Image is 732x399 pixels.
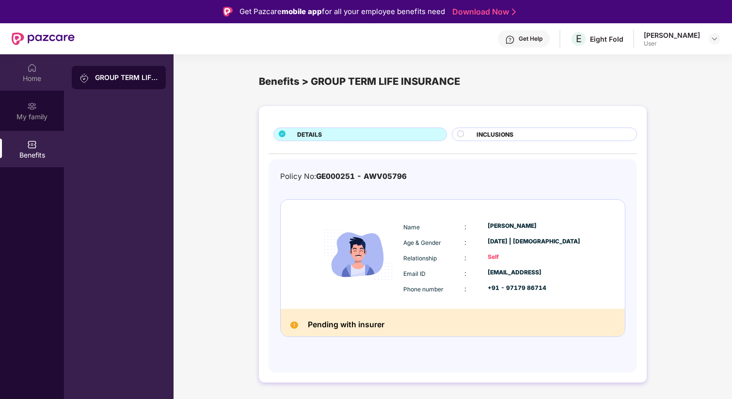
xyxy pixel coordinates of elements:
img: Pending [290,321,298,329]
span: DETAILS [297,130,322,139]
div: User [644,40,700,48]
img: svg+xml;base64,PHN2ZyBpZD0iSGVscC0zMngzMiIgeG1sbnM9Imh0dHA6Ly93d3cudzMub3JnLzIwMDAvc3ZnIiB3aWR0aD... [505,35,515,45]
img: Stroke [512,7,516,17]
span: Age & Gender [403,239,441,246]
div: Get Help [519,35,542,43]
span: INCLUSIONS [477,130,513,139]
div: [PERSON_NAME] [488,222,588,231]
div: GROUP TERM LIFE INSURANCE [95,73,158,82]
span: Name [403,223,420,231]
img: svg+xml;base64,PHN2ZyBpZD0iSG9tZSIgeG1sbnM9Imh0dHA6Ly93d3cudzMub3JnLzIwMDAvc3ZnIiB3aWR0aD0iMjAiIG... [27,63,37,73]
span: : [464,223,466,231]
img: svg+xml;base64,PHN2ZyBpZD0iQmVuZWZpdHMiIHhtbG5zPSJodHRwOi8vd3d3LnczLm9yZy8yMDAwL3N2ZyIgd2lkdGg9Ij... [27,140,37,149]
div: Get Pazcare for all your employee benefits need [239,6,445,17]
div: [DATE] | [DEMOGRAPHIC_DATA] [488,237,588,246]
img: icon [316,212,401,297]
span: : [464,269,466,277]
span: : [464,238,466,246]
span: GE000251 - AWV05796 [316,172,407,181]
img: New Pazcare Logo [12,32,75,45]
a: Download Now [452,7,513,17]
img: Logo [223,7,233,16]
div: Benefits > GROUP TERM LIFE INSURANCE [259,74,647,89]
span: Relationship [403,255,437,262]
span: E [576,33,582,45]
div: Eight Fold [590,34,623,44]
div: [PERSON_NAME] [644,31,700,40]
span: : [464,285,466,293]
span: Phone number [403,286,444,293]
div: +91 - 97179 86714 [488,284,588,293]
img: svg+xml;base64,PHN2ZyB3aWR0aD0iMjAiIGhlaWdodD0iMjAiIHZpZXdCb3g9IjAgMCAyMCAyMCIgZmlsbD0ibm9uZSIgeG... [27,101,37,111]
strong: mobile app [282,7,322,16]
img: svg+xml;base64,PHN2ZyBpZD0iRHJvcGRvd24tMzJ4MzIiIHhtbG5zPSJodHRwOi8vd3d3LnczLm9yZy8yMDAwL3N2ZyIgd2... [711,35,718,43]
img: svg+xml;base64,PHN2ZyB3aWR0aD0iMjAiIGhlaWdodD0iMjAiIHZpZXdCb3g9IjAgMCAyMCAyMCIgZmlsbD0ibm9uZSIgeG... [80,73,89,83]
div: Self [488,253,588,262]
div: [EMAIL_ADDRESS] [488,268,588,277]
span: : [464,254,466,262]
div: Policy No: [280,171,407,182]
h2: Pending with insurer [308,319,384,332]
span: Email ID [403,270,426,277]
